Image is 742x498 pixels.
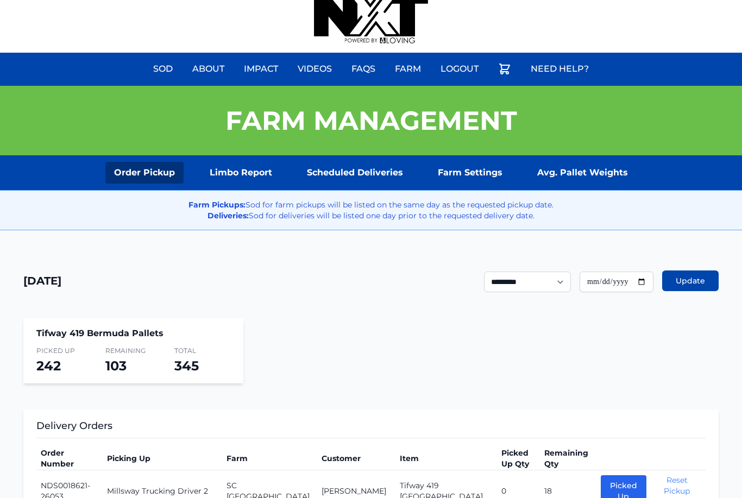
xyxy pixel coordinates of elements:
[174,358,199,374] span: 345
[345,56,382,83] a: FAQs
[36,419,706,439] h3: Delivery Orders
[317,447,396,471] th: Customer
[540,447,596,471] th: Remaining Qty
[529,162,637,184] a: Avg. Pallet Weights
[676,276,705,287] span: Update
[298,162,412,184] a: Scheduled Deliveries
[207,211,249,221] strong: Deliveries:
[36,358,61,374] span: 242
[36,327,230,341] h4: Tifway 419 Bermuda Pallets
[103,447,222,471] th: Picking Up
[186,56,231,83] a: About
[524,56,595,83] a: Need Help?
[147,56,179,83] a: Sod
[222,447,317,471] th: Farm
[105,162,184,184] a: Order Pickup
[497,447,540,471] th: Picked Up Qty
[105,347,161,356] span: Remaining
[291,56,338,83] a: Videos
[434,56,485,83] a: Logout
[201,162,281,184] a: Limbo Report
[36,347,92,356] span: Picked Up
[388,56,427,83] a: Farm
[395,447,497,471] th: Item
[429,162,511,184] a: Farm Settings
[662,271,719,292] button: Update
[105,358,127,374] span: 103
[188,200,246,210] strong: Farm Pickups:
[225,108,517,134] h1: Farm Management
[237,56,285,83] a: Impact
[174,347,230,356] span: Total
[36,447,103,471] th: Order Number
[23,274,61,289] h1: [DATE]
